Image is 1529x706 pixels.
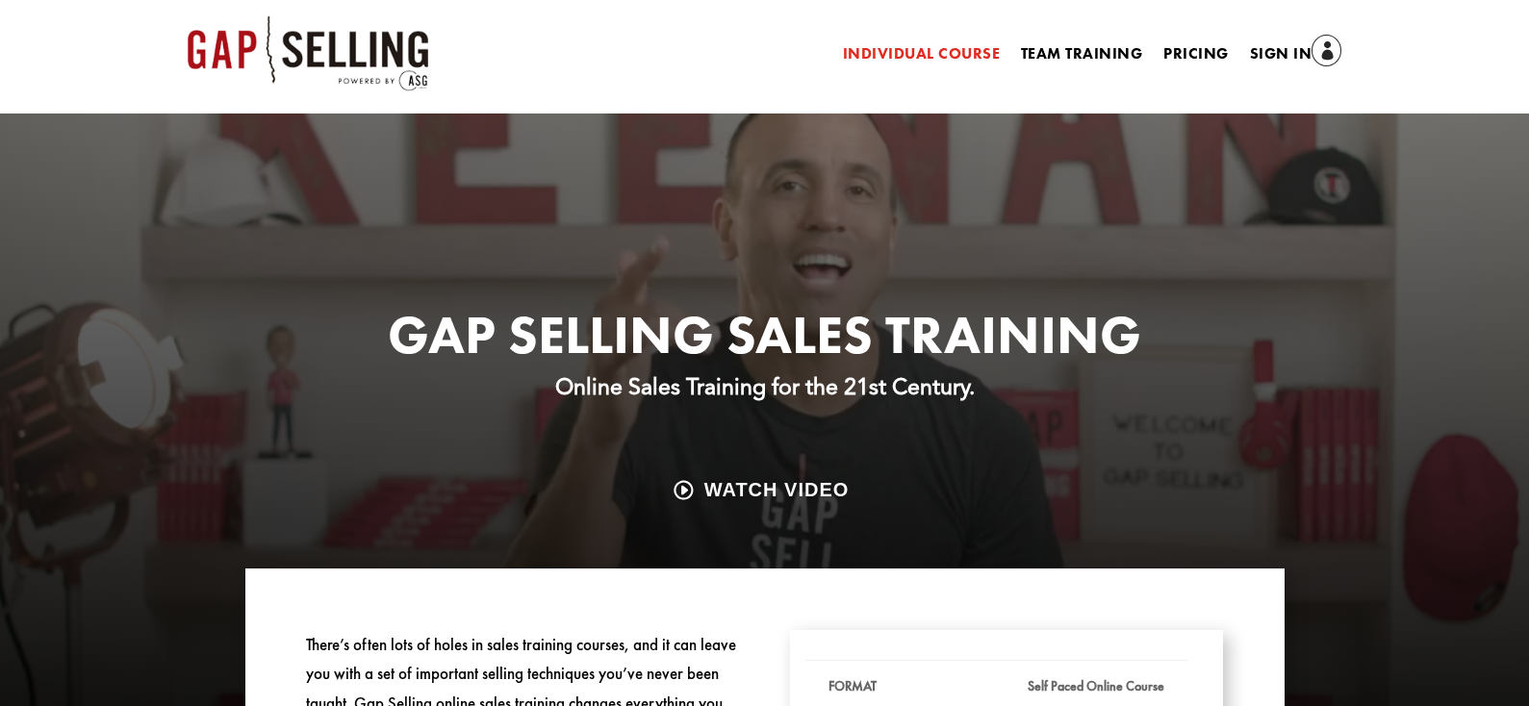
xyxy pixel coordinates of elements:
[1028,677,1164,694] strong: Self Paced Online Course
[1163,47,1228,68] a: Pricing
[1250,41,1342,68] a: Sign In
[245,371,1285,402] p: Online Sales Training for the 21st Century.
[1021,47,1142,68] a: Team Training
[828,677,877,694] strong: FORMAT
[245,308,1285,371] h1: Gap Selling Sales Training
[658,471,872,508] a: watch video
[843,47,1000,68] a: Individual Course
